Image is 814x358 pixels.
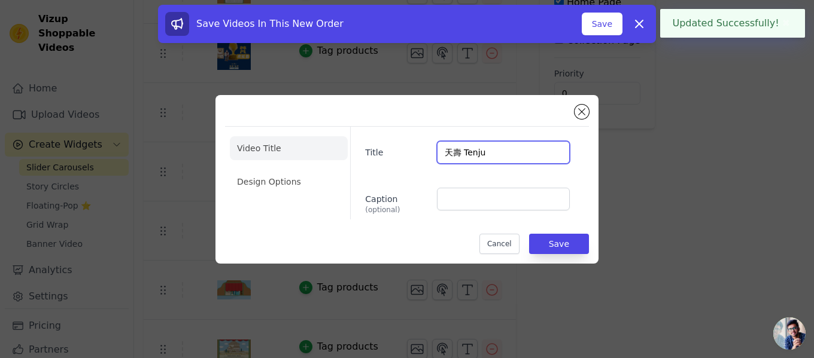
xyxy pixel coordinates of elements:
[773,317,806,350] a: Open chat
[529,234,589,254] button: Save
[230,170,348,194] li: Design Options
[230,136,348,160] li: Video Title
[365,142,427,158] label: Title
[582,13,622,35] button: Save
[365,188,427,215] label: Caption
[196,18,344,29] span: Save Videos In This New Order
[575,105,589,119] button: Close modal
[479,234,520,254] button: Cancel
[365,205,427,215] span: (optional)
